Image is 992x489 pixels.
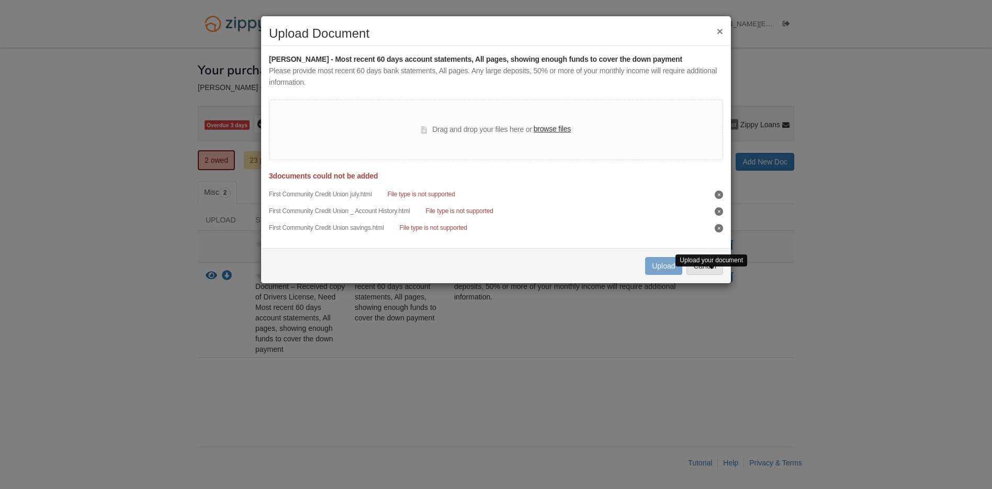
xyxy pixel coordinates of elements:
[269,171,723,182] div: 3 document s could not be added
[534,124,571,135] label: browse files
[388,189,455,201] div: File type is not supported
[269,189,372,201] div: First Community Credit Union july.html
[400,223,467,234] div: File type is not supported
[421,124,571,136] div: Drag and drop your files here or
[675,254,747,266] div: Upload your document
[269,27,723,40] h2: Upload Document
[717,26,723,37] button: ×
[269,206,410,217] div: First Community Credit Union _ Account History.html
[269,54,723,65] div: [PERSON_NAME] - Most recent 60 days account statements, All pages, showing enough funds to cover ...
[269,223,384,234] div: First Community Credit Union savings.html
[269,65,723,88] div: Please provide most recent 60 days bank statements, All pages. Any large deposits, 50% or more of...
[645,257,682,275] button: Upload
[426,206,493,217] div: File type is not supported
